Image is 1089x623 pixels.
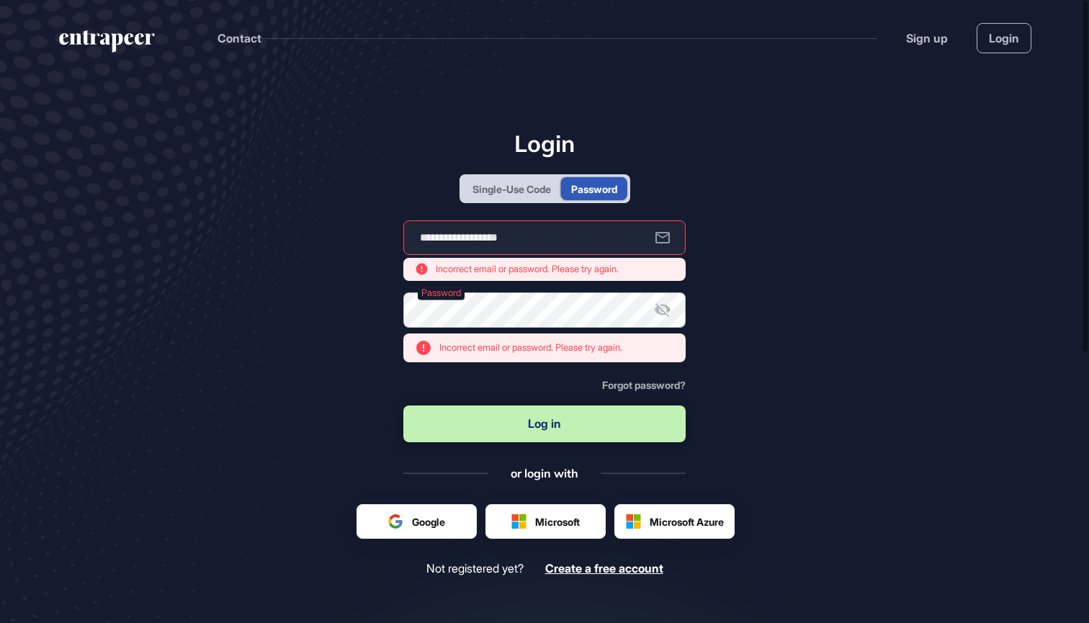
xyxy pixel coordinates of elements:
[571,181,617,197] div: Password
[545,561,663,575] span: Create a free account
[418,284,465,300] label: Password
[403,130,686,157] h1: Login
[906,30,948,47] a: Sign up
[439,342,622,353] div: Incorrect email or password. Please try again.
[602,380,686,391] a: Forgot password?
[403,405,686,442] button: Log in
[977,23,1031,53] a: Login
[511,465,578,481] div: or login with
[218,29,261,48] button: Contact
[472,181,551,197] div: Single-Use Code
[436,262,619,277] span: Incorrect email or password. Please try again.
[58,30,156,58] a: entrapeer-logo
[602,379,686,391] span: Forgot password?
[545,562,663,575] a: Create a free account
